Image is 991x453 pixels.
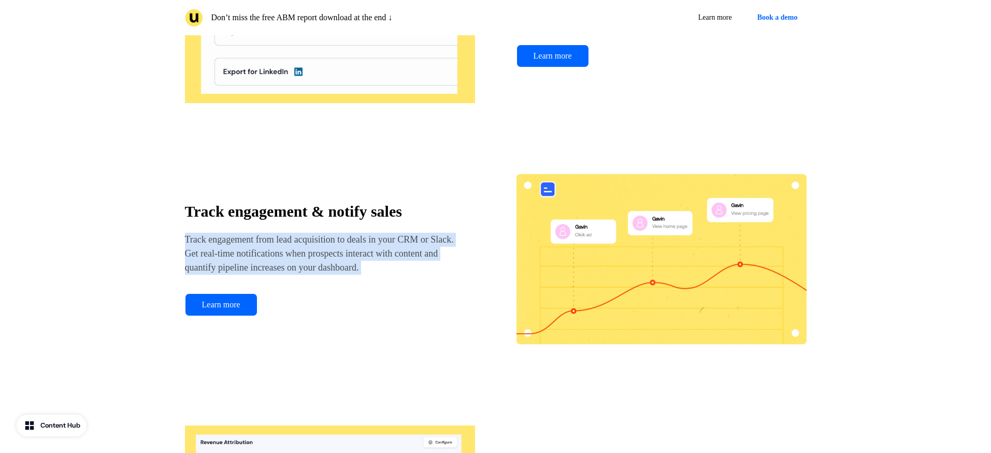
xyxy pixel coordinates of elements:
p: Track engagement from lead acquisition to deals in your CRM or Slack. Get real-time notifications... [185,233,456,275]
a: Learn more [185,293,257,316]
p: Don’t miss the free ABM report download at the end ↓ [211,11,393,24]
button: Book a demo [749,8,807,27]
button: Content Hub [17,415,87,436]
div: Content Hub [40,420,80,431]
a: Learn more [690,8,740,27]
p: Track engagement & notify sales [185,203,456,220]
a: Learn more [516,45,589,67]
